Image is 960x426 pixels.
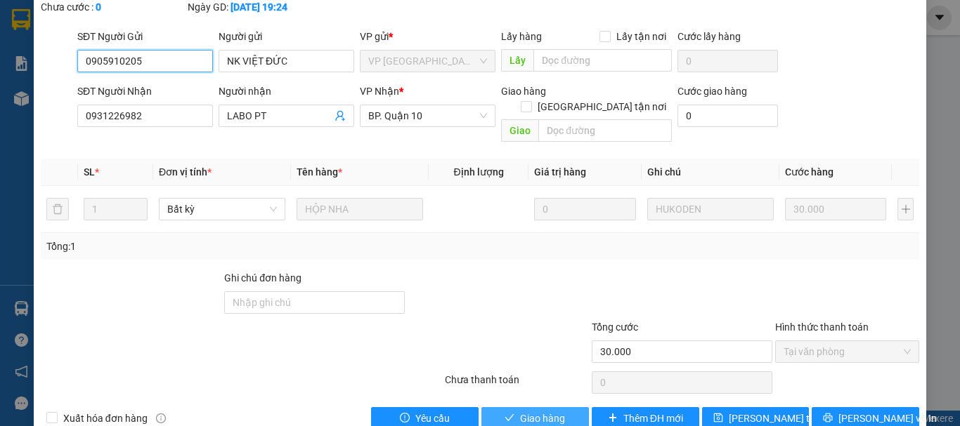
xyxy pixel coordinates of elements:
[58,411,153,426] span: Xuất hóa đơn hàng
[156,413,166,423] span: info-circle
[785,166,833,178] span: Cước hàng
[505,413,514,424] span: check
[6,55,49,63] span: BP. Quận 10
[159,166,212,178] span: Đơn vị tính
[54,20,156,31] strong: BIÊN NHẬN GỬI HÀNG
[501,86,546,97] span: Giao hàng
[400,413,410,424] span: exclamation-circle
[297,198,423,220] input: VD: Bàn, Ghế
[729,411,841,426] span: [PERSON_NAME] thay đổi
[443,372,590,397] div: Chưa thanh toán
[96,1,101,13] b: 0
[77,29,213,44] div: SĐT Người Gửi
[4,10,86,18] span: In ngày:
[368,51,487,72] span: VP Tây Ninh
[453,166,503,178] span: Định lượng
[532,99,672,114] span: [GEOGRAPHIC_DATA] tận nơi
[167,199,277,220] span: Bất kỳ
[677,105,778,127] input: Cước giao hàng
[297,166,342,178] span: Tên hàng
[677,86,747,97] label: Cước giao hàng
[335,110,346,121] span: user-add
[520,411,565,426] span: Giao hàng
[677,50,778,72] input: Cước lấy hàng
[608,413,618,424] span: plus
[642,159,779,186] th: Ghi chú
[538,119,672,142] input: Dọc đường
[27,76,84,85] span: HÀ -
[501,49,533,72] span: Lấy
[219,84,354,99] div: Người nhận
[623,411,683,426] span: Thêm ĐH mới
[6,88,80,96] span: VP [PERSON_NAME]
[533,49,672,72] input: Dọc đường
[6,44,79,52] span: Gửi:
[8,66,118,74] span: --------------------------------------------
[677,31,741,42] label: Cước lấy hàng
[501,119,538,142] span: Giao
[41,76,83,85] span: 0375169552
[231,1,287,13] b: [DATE] 19:24
[77,84,213,99] div: SĐT Người Nhận
[647,198,774,220] input: Ghi Chú
[20,44,80,52] span: a ut -
[897,198,914,220] button: plus
[784,341,911,362] span: Tại văn phòng
[534,166,586,178] span: Giá trị hàng
[46,198,69,220] button: delete
[501,31,542,42] span: Lấy hàng
[224,272,301,284] label: Ghi chú đơn hàng
[368,105,487,126] span: BP. Quận 10
[360,29,495,44] div: VP gửi
[534,198,635,220] input: 0
[84,166,95,178] span: SL
[838,411,937,426] span: [PERSON_NAME] và In
[592,321,638,333] span: Tổng cước
[360,86,399,97] span: VP Nhận
[31,10,86,18] span: 10:06:36 [DATE]
[713,413,723,424] span: save
[775,321,869,333] label: Hình thức thanh toán
[611,29,672,44] span: Lấy tận nơi
[785,198,886,220] input: 0
[6,76,84,85] span: Nhận:
[38,44,79,52] span: 0918875396
[224,291,405,314] input: Ghi chú đơn hàng
[219,29,354,44] div: Người gửi
[415,411,450,426] span: Yêu cầu
[823,413,833,424] span: printer
[46,239,372,254] div: Tổng: 1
